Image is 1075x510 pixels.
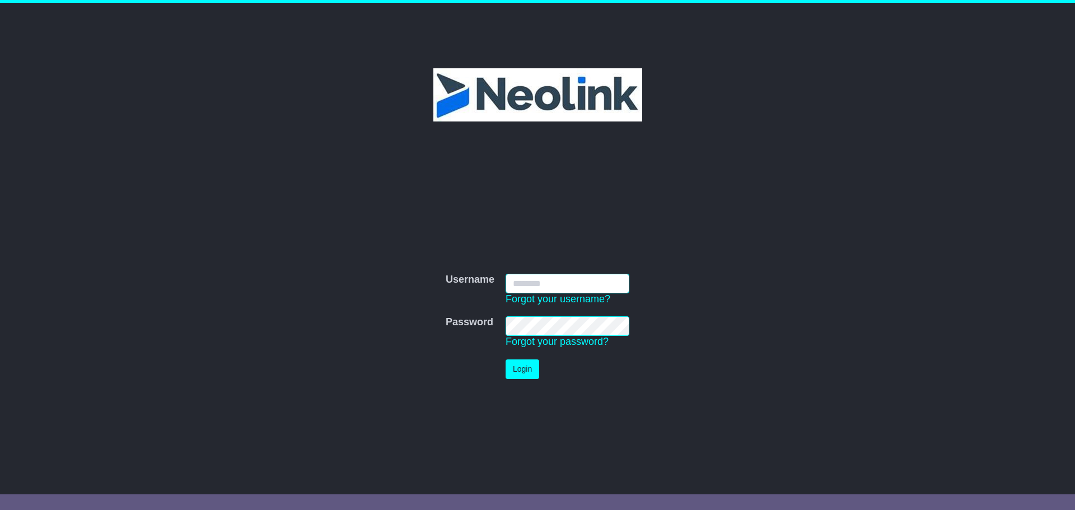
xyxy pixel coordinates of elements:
[446,274,494,286] label: Username
[506,336,609,347] a: Forgot your password?
[506,293,610,305] a: Forgot your username?
[446,316,493,329] label: Password
[506,359,539,379] button: Login
[433,68,642,121] img: Neolink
